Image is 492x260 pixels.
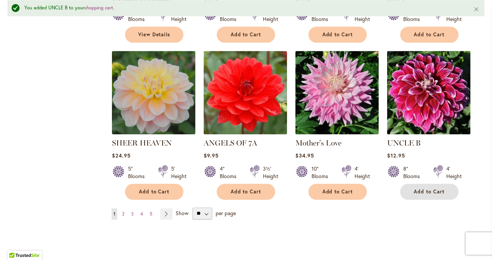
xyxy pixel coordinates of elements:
[400,184,459,200] button: Add to Cart
[295,152,314,159] span: $34.95
[171,165,186,180] div: 5' Height
[322,31,353,38] span: Add to Cart
[24,4,462,12] div: You added UNCLE B to your .
[112,51,195,134] img: SHEER HEAVEN
[84,4,113,11] a: shopping cart
[113,211,115,217] span: 1
[139,208,145,220] a: 4
[204,51,287,134] img: ANGELS OF 7A
[176,209,188,216] span: Show
[150,211,152,217] span: 5
[387,129,471,136] a: Uncle B
[6,233,27,254] iframe: Launch Accessibility Center
[125,184,183,200] button: Add to Cart
[312,165,332,180] div: 10" Blooms
[309,27,367,43] button: Add to Cart
[128,165,149,180] div: 5" Blooms
[231,189,261,195] span: Add to Cart
[204,152,219,159] span: $9.95
[403,165,424,180] div: 8" Blooms
[295,129,379,136] a: Mother's Love
[355,165,370,180] div: 4' Height
[387,138,420,147] a: UNCLE B
[120,208,126,220] a: 2
[112,129,195,136] a: SHEER HEAVEN
[138,31,170,38] span: View Details
[148,208,154,220] a: 5
[122,211,124,217] span: 2
[129,208,136,220] a: 3
[220,165,241,180] div: 4" Blooms
[204,138,257,147] a: ANGELS OF 7A
[400,27,459,43] button: Add to Cart
[112,152,131,159] span: $24.95
[140,211,143,217] span: 4
[322,189,353,195] span: Add to Cart
[309,184,367,200] button: Add to Cart
[125,27,183,43] a: View Details
[295,138,341,147] a: Mother's Love
[387,51,471,134] img: Uncle B
[263,165,278,180] div: 3½' Height
[295,51,379,134] img: Mother's Love
[216,209,236,216] span: per page
[387,152,405,159] span: $12.95
[217,184,275,200] button: Add to Cart
[131,211,134,217] span: 3
[217,27,275,43] button: Add to Cart
[139,189,170,195] span: Add to Cart
[446,165,462,180] div: 4' Height
[204,129,287,136] a: ANGELS OF 7A
[231,31,261,38] span: Add to Cart
[112,138,172,147] a: SHEER HEAVEN
[414,31,445,38] span: Add to Cart
[414,189,445,195] span: Add to Cart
